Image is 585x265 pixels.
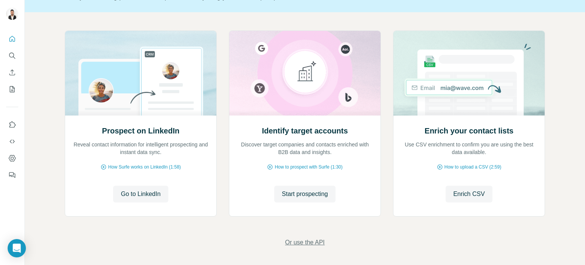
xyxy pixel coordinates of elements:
button: Go to LinkedIn [113,186,168,202]
span: Go to LinkedIn [121,190,160,199]
h2: Enrich your contact lists [425,125,513,136]
img: Enrich your contact lists [393,31,545,116]
p: Discover target companies and contacts enriched with B2B data and insights. [237,141,373,156]
button: Start prospecting [274,186,336,202]
img: Identify target accounts [229,31,381,116]
button: Enrich CSV [446,186,492,202]
button: Feedback [6,168,18,182]
span: Enrich CSV [453,190,485,199]
span: How to prospect with Surfe (1:30) [275,164,342,170]
div: Open Intercom Messenger [8,239,26,257]
button: Search [6,49,18,63]
button: Enrich CSV [6,66,18,79]
p: Reveal contact information for intelligent prospecting and instant data sync. [73,141,209,156]
img: Prospect on LinkedIn [65,31,217,116]
button: Use Surfe on LinkedIn [6,118,18,132]
span: How Surfe works on LinkedIn (1:58) [108,164,181,170]
button: Quick start [6,32,18,46]
h2: Identify target accounts [262,125,348,136]
span: How to upload a CSV (2:59) [444,164,501,170]
button: My lists [6,82,18,96]
button: Use Surfe API [6,135,18,148]
img: Avatar [6,8,18,20]
button: Dashboard [6,151,18,165]
span: Start prospecting [282,190,328,199]
h2: Prospect on LinkedIn [102,125,179,136]
button: Or use the API [285,238,324,247]
p: Use CSV enrichment to confirm you are using the best data available. [401,141,537,156]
